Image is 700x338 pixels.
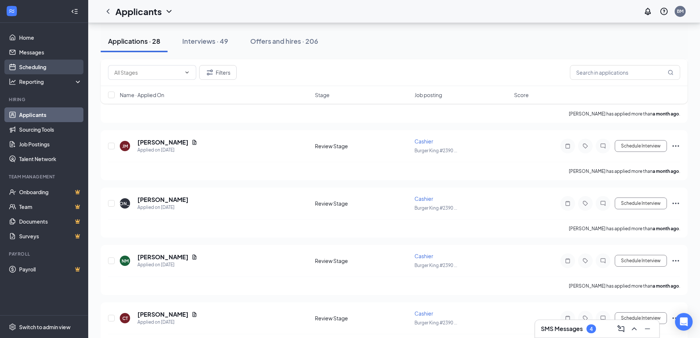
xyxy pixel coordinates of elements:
[315,91,330,99] span: Stage
[414,148,457,153] span: Burger King #2390 ...
[315,142,410,150] div: Review Stage
[122,143,128,149] div: JM
[19,229,82,243] a: SurveysCrown
[599,315,607,321] svg: ChatInactive
[137,253,189,261] h5: [PERSON_NAME]
[590,326,593,332] div: 4
[9,323,16,331] svg: Settings
[19,60,82,74] a: Scheduling
[137,319,197,326] div: Applied on [DATE]
[599,258,607,264] svg: ChatInactive
[671,314,680,323] svg: Ellipses
[414,195,433,202] span: Cashier
[615,198,667,209] button: Schedule Interview
[569,168,680,174] p: [PERSON_NAME] has applied more than .
[315,314,410,322] div: Review Stage
[581,143,590,149] svg: Tag
[199,65,237,80] button: Filter Filters
[643,324,652,333] svg: Minimize
[414,138,433,145] span: Cashier
[9,251,80,257] div: Payroll
[9,174,80,180] div: Team Management
[615,323,627,335] button: ComposeMessage
[104,7,112,16] svg: ChevronLeft
[137,196,189,204] h5: [PERSON_NAME]
[563,258,572,264] svg: Note
[653,168,679,174] b: a month ago
[106,200,144,207] div: [PERSON_NAME]
[581,200,590,206] svg: Tag
[653,283,679,289] b: a month ago
[165,7,173,16] svg: ChevronDown
[71,8,78,15] svg: Collapse
[615,255,667,267] button: Schedule Interview
[19,185,82,199] a: OnboardingCrown
[137,146,197,154] div: Applied on [DATE]
[660,7,668,16] svg: QuestionInfo
[630,324,639,333] svg: ChevronUp
[677,8,683,14] div: BM
[19,30,82,45] a: Home
[108,36,160,46] div: Applications · 28
[642,323,653,335] button: Minimize
[19,137,82,152] a: Job Postings
[414,320,457,325] span: Burger King #2390 ...
[668,70,674,75] svg: MagnifyingGlass
[569,283,680,289] p: [PERSON_NAME] has applied more than .
[599,143,607,149] svg: ChatInactive
[19,122,82,137] a: Sourcing Tools
[8,7,15,15] svg: WorkstreamLogo
[615,312,667,324] button: Schedule Interview
[184,70,190,75] svg: ChevronDown
[205,68,214,77] svg: Filter
[643,7,652,16] svg: Notifications
[19,107,82,122] a: Applicants
[653,111,679,117] b: a month ago
[9,96,80,103] div: Hiring
[563,315,572,321] svg: Note
[617,324,625,333] svg: ComposeMessage
[414,205,457,211] span: Burger King #2390 ...
[137,204,189,211] div: Applied on [DATE]
[671,256,680,265] svg: Ellipses
[191,312,197,317] svg: Document
[414,91,442,99] span: Job posting
[615,140,667,152] button: Schedule Interview
[137,138,189,146] h5: [PERSON_NAME]
[114,68,181,77] input: All Stages
[191,254,197,260] svg: Document
[563,200,572,206] svg: Note
[581,315,590,321] svg: Tag
[19,214,82,229] a: DocumentsCrown
[671,142,680,150] svg: Ellipses
[19,78,82,85] div: Reporting
[675,313,693,331] div: Open Intercom Messenger
[122,315,128,321] div: CT
[514,91,529,99] span: Score
[122,258,129,264] div: NM
[570,65,680,80] input: Search in applications
[137,261,197,268] div: Applied on [DATE]
[569,225,680,232] p: [PERSON_NAME] has applied more than .
[569,111,680,117] p: [PERSON_NAME] has applied more than .
[414,263,457,268] span: Burger King #2390 ...
[19,152,82,166] a: Talent Network
[120,91,164,99] span: Name · Applied On
[628,323,640,335] button: ChevronUp
[9,78,16,85] svg: Analysis
[315,257,410,264] div: Review Stage
[414,253,433,259] span: Cashier
[599,200,607,206] svg: ChatInactive
[191,139,197,145] svg: Document
[19,323,71,331] div: Switch to admin view
[541,325,583,333] h3: SMS Messages
[19,262,82,277] a: PayrollCrown
[414,310,433,317] span: Cashier
[671,199,680,208] svg: Ellipses
[19,45,82,60] a: Messages
[182,36,228,46] div: Interviews · 49
[115,5,162,18] h1: Applicants
[563,143,572,149] svg: Note
[653,226,679,231] b: a month ago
